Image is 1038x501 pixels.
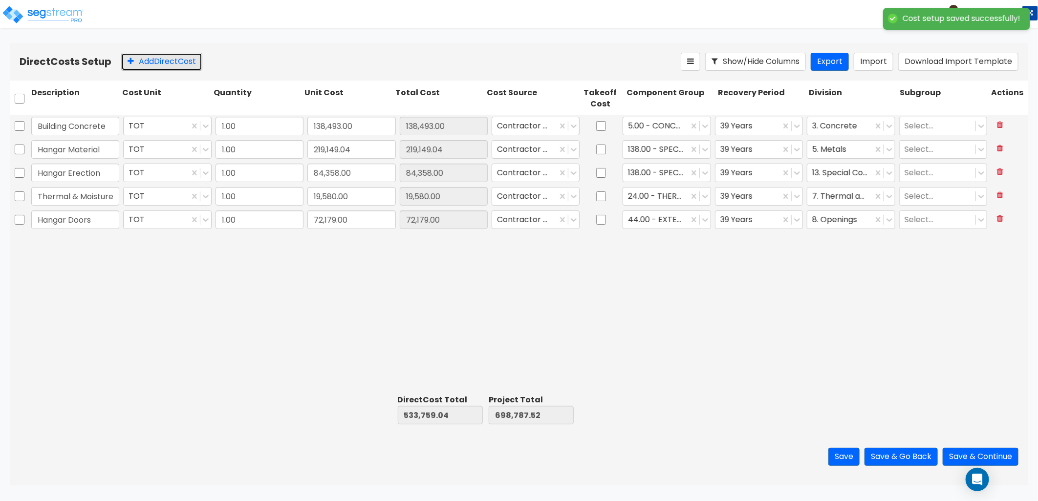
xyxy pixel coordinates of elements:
[715,164,803,182] div: 39 Years
[991,140,1009,157] button: Delete Row
[811,53,849,71] button: Export
[492,187,580,206] div: Contractor Cost
[807,210,895,229] div: 8. Openings
[492,117,580,135] div: Contractor Cost
[807,187,895,206] div: 7. Thermal and Moisture Protection
[123,187,211,206] div: TOT
[828,448,860,466] button: Save
[394,85,485,112] div: Total Cost
[898,53,1018,71] button: Download Import Template
[123,210,211,229] div: TOT
[121,53,202,71] button: AddDirectCost
[212,85,303,112] div: Quantity
[991,117,1009,134] button: Delete Row
[943,448,1018,466] button: Save & Continue
[489,395,574,406] div: Project Total
[485,85,576,112] div: Cost Source
[303,85,393,112] div: Unit Cost
[492,210,580,229] div: Contractor Cost
[716,85,807,112] div: Recovery Period
[715,210,803,229] div: 39 Years
[681,53,700,71] button: Reorder Items
[854,53,893,71] button: Import
[991,164,1009,181] button: Delete Row
[1,5,85,24] img: logo_pro_r.png
[945,5,962,22] img: avatar.png
[492,140,580,159] div: Contractor Cost
[903,14,1020,24] div: Cost setup saved successfully!
[715,187,803,206] div: 39 Years
[576,85,625,112] div: Takeoff Cost
[715,117,803,135] div: 39 Years
[898,85,989,112] div: Subgroup
[705,53,806,71] button: Show/Hide Columns
[29,85,120,112] div: Description
[623,187,711,206] div: 24.00 - THERMAL & MOISTURE PROTECTION
[123,117,211,135] div: TOT
[623,164,711,182] div: 138.00 - SPECIAL CONSTRUCTION
[625,85,715,112] div: Component Group
[20,55,111,68] b: Direct Costs Setup
[120,85,211,112] div: Cost Unit
[623,210,711,229] div: 44.00 - EXTERIOR DOORS
[398,395,483,406] div: Direct Cost Total
[807,140,895,159] div: 5. Metals
[807,164,895,182] div: 13. Special Construction
[989,85,1028,112] div: Actions
[966,468,989,491] div: Open Intercom Messenger
[807,85,898,112] div: Division
[991,187,1009,204] button: Delete Row
[623,117,711,135] div: 5.00 - CONCRETE
[123,164,211,182] div: TOT
[715,140,803,159] div: 39 Years
[807,117,895,135] div: 3. Concrete
[623,140,711,159] div: 138.00 - SPECIAL CONSTRUCTION
[123,140,211,159] div: TOT
[865,448,938,466] button: Save & Go Back
[991,210,1009,228] button: Delete Row
[492,164,580,182] div: Contractor Cost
